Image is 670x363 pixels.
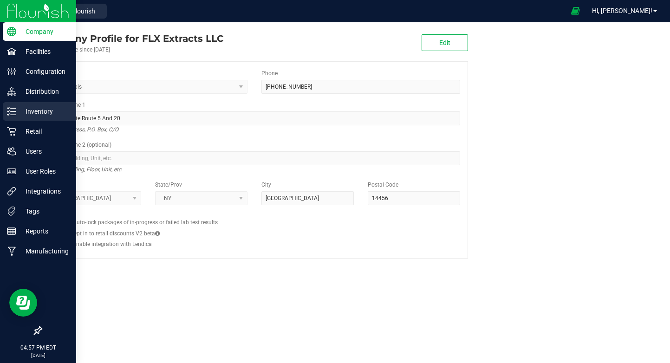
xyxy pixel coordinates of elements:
inline-svg: Configuration [7,67,16,76]
p: Users [16,146,72,157]
inline-svg: Company [7,27,16,36]
p: Tags [16,206,72,217]
span: Open Ecommerce Menu [565,2,586,20]
h2: Configs [49,212,460,218]
inline-svg: Integrations [7,187,16,196]
p: Reports [16,226,72,237]
label: Address Line 2 (optional) [49,141,111,149]
label: Auto-lock packages of in-progress or failed lab test results [73,218,218,227]
input: Address [49,111,460,125]
p: Configuration [16,66,72,77]
inline-svg: Users [7,147,16,156]
span: Edit [439,39,450,46]
input: Suite, Building, Unit, etc. [49,151,460,165]
inline-svg: Inventory [7,107,16,116]
inline-svg: Facilities [7,47,16,56]
p: Company [16,26,72,37]
button: Edit [422,34,468,51]
div: FLX Extracts LLC [41,32,223,45]
inline-svg: Retail [7,127,16,136]
p: Manufacturing [16,246,72,257]
p: Facilities [16,46,72,57]
i: Street address, P.O. Box, C/O [49,124,118,135]
p: Inventory [16,106,72,117]
p: User Roles [16,166,72,177]
p: Distribution [16,86,72,97]
inline-svg: Distribution [7,87,16,96]
iframe: Resource center [9,289,37,317]
inline-svg: User Roles [7,167,16,176]
i: Suite, Building, Floor, Unit, etc. [49,164,123,175]
inline-svg: Tags [7,207,16,216]
label: City [261,181,271,189]
p: 04:57 PM EDT [4,344,72,352]
p: Integrations [16,186,72,197]
input: (123) 456-7890 [261,80,460,94]
span: Hi, [PERSON_NAME]! [592,7,652,14]
div: Account active since [DATE] [41,45,223,54]
p: Retail [16,126,72,137]
label: Phone [261,69,278,78]
p: [DATE] [4,352,72,359]
label: Enable integration with Lendica [73,240,152,248]
input: City [261,191,354,205]
label: Opt in to retail discounts V2 beta [73,229,160,238]
inline-svg: Reports [7,227,16,236]
label: Postal Code [368,181,398,189]
inline-svg: Manufacturing [7,246,16,256]
input: Postal Code [368,191,460,205]
label: State/Prov [155,181,182,189]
